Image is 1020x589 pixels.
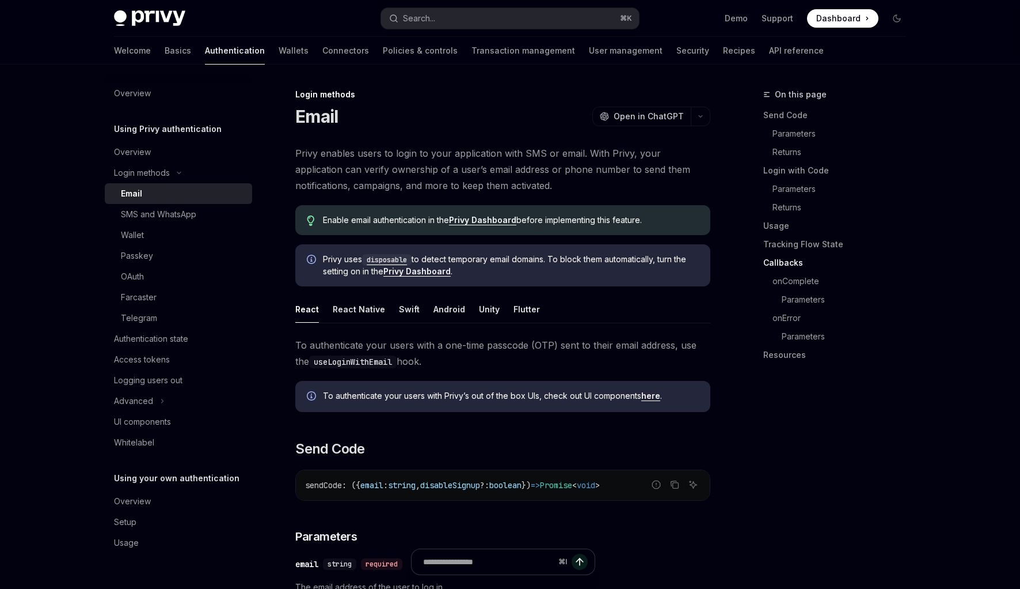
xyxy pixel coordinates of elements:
div: React [295,296,319,323]
div: Flutter [513,296,540,323]
div: Usage [114,536,139,550]
a: Support [762,13,793,24]
span: => [531,480,540,490]
a: Dashboard [807,9,878,28]
div: Whitelabel [114,436,154,450]
div: Access tokens [114,353,170,367]
svg: Info [307,391,318,403]
a: Transaction management [471,37,575,65]
img: dark logo [114,10,185,27]
a: onError [763,309,915,327]
a: Logging users out [105,370,252,391]
div: Farcaster [121,290,157,304]
span: ?: [480,480,489,490]
a: Telegram [105,308,252,329]
span: Privy uses to detect temporary email domains. To block them automatically, turn the setting on in... [323,254,699,277]
button: Copy the contents from the code block [667,477,682,492]
div: SMS and WhatsApp [121,207,196,221]
button: Ask AI [686,477,701,492]
div: Advanced [114,394,153,408]
a: Privy Dashboard [449,215,516,225]
a: Parameters [763,180,915,198]
div: Setup [114,515,136,529]
span: boolean [489,480,522,490]
a: Usage [105,533,252,553]
a: Returns [763,198,915,217]
a: Usage [763,217,915,235]
span: }) [522,480,531,490]
span: , [416,480,420,490]
a: Parameters [763,124,915,143]
a: Email [105,183,252,204]
span: string [388,480,416,490]
a: Overview [105,83,252,104]
span: Privy enables users to login to your application with SMS or email. With Privy, your application ... [295,145,710,194]
input: Ask a question... [423,549,554,575]
a: Wallet [105,225,252,246]
div: Android [433,296,465,323]
a: Returns [763,143,915,161]
a: Resources [763,346,915,364]
span: Send Code [295,440,365,458]
svg: Tip [307,216,315,226]
div: Overview [114,86,151,100]
a: Privy Dashboard [383,266,451,277]
a: User management [589,37,663,65]
button: Send message [572,554,588,570]
a: Basics [165,37,191,65]
a: onComplete [763,272,915,290]
span: : [383,480,388,490]
a: Recipes [723,37,755,65]
div: React Native [333,296,385,323]
button: Open in ChatGPT [592,107,691,126]
a: Send Code [763,106,915,124]
span: sendCode [305,480,342,490]
div: Email [121,187,142,201]
code: disposable [362,254,412,266]
a: Security [676,37,709,65]
a: Authentication state [105,329,252,349]
div: UI components [114,415,171,429]
a: Wallets [279,37,309,65]
span: On this page [775,88,827,101]
a: Tracking Flow State [763,235,915,254]
span: void [577,480,595,490]
span: To authenticate your users with Privy’s out of the box UIs, check out UI components . [323,390,699,402]
div: Swift [399,296,420,323]
a: Authentication [205,37,265,65]
svg: Info [307,255,318,266]
span: > [595,480,600,490]
a: Parameters [763,327,915,346]
a: OAuth [105,266,252,287]
button: Report incorrect code [649,477,664,492]
a: Farcaster [105,287,252,308]
button: Toggle Login methods section [105,163,252,183]
h5: Using your own authentication [114,471,239,485]
a: Parameters [763,290,915,309]
a: Overview [105,491,252,512]
div: Authentication state [114,332,188,346]
span: email [360,480,383,490]
a: SMS and WhatsApp [105,204,252,225]
span: Parameters [295,528,357,545]
a: Welcome [114,37,151,65]
h1: Email [295,106,338,127]
span: : ({ [342,480,360,490]
span: Enable email authentication in the before implementing this feature. [323,214,699,226]
div: Telegram [121,311,157,325]
button: Toggle dark mode [888,9,906,28]
span: disableSignup [420,480,480,490]
div: Passkey [121,249,153,263]
a: Login with Code [763,161,915,180]
div: Unity [479,296,500,323]
a: Whitelabel [105,432,252,453]
a: API reference [769,37,824,65]
a: disposable [362,254,412,264]
a: Passkey [105,246,252,266]
a: Demo [725,13,748,24]
a: Overview [105,142,252,163]
a: Callbacks [763,254,915,272]
a: Setup [105,512,252,533]
div: Overview [114,145,151,159]
a: Connectors [322,37,369,65]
